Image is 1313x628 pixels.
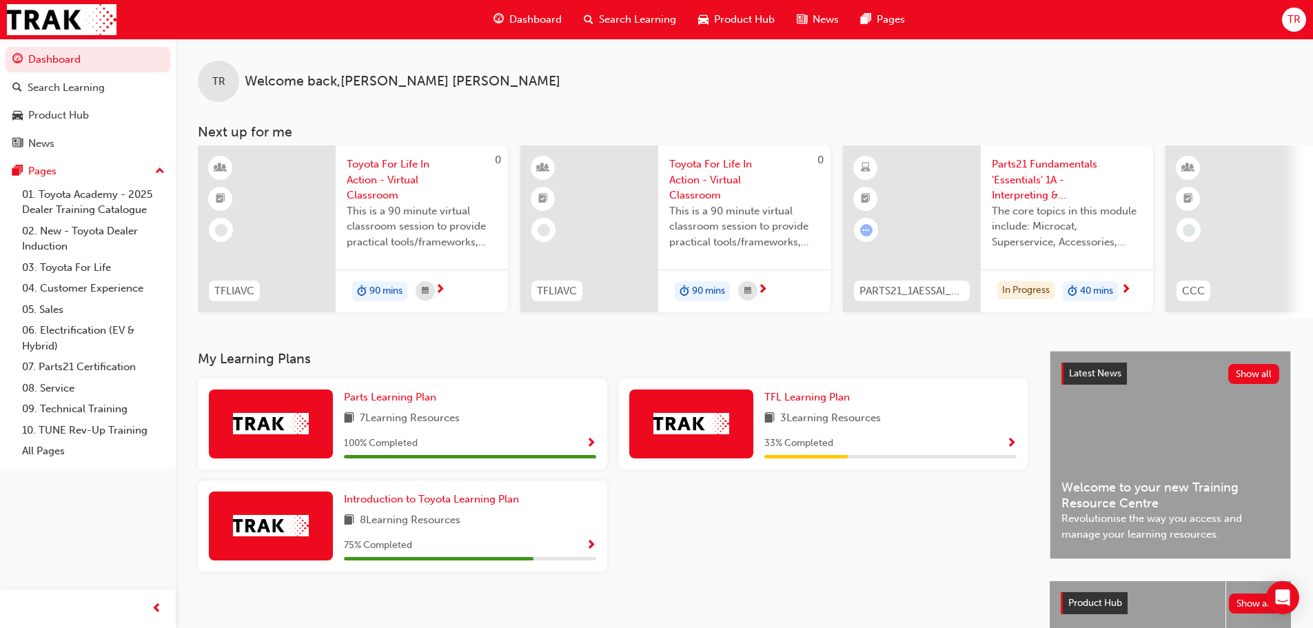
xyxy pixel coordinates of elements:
span: TFLIAVC [537,283,577,299]
span: next-icon [757,284,768,296]
div: Pages [28,163,57,179]
span: 40 mins [1080,283,1113,299]
a: 08. Service [17,378,170,399]
span: Product Hub [714,12,775,28]
span: pages-icon [12,165,23,178]
span: book-icon [764,410,775,427]
span: learningRecordVerb_NONE-icon [538,224,550,236]
span: Revolutionise the way you access and manage your learning resources. [1061,511,1279,542]
span: This is a 90 minute virtual classroom session to provide practical tools/frameworks, behaviours a... [347,203,497,250]
a: Latest NewsShow allWelcome to your new Training Resource CentreRevolutionise the way you access a... [1050,351,1291,559]
button: Show Progress [586,435,596,452]
a: Search Learning [6,75,170,101]
a: 01. Toyota Academy - 2025 Dealer Training Catalogue [17,184,170,221]
span: Show Progress [586,540,596,552]
div: Open Intercom Messenger [1266,581,1299,614]
button: Pages [6,159,170,184]
div: In Progress [997,281,1055,300]
span: 100 % Completed [344,436,418,452]
span: next-icon [435,284,445,296]
span: learningRecordVerb_NONE-icon [215,224,227,236]
span: booktick-icon [861,190,871,208]
a: 07. Parts21 Certification [17,356,170,378]
span: This is a 90 minute virtual classroom session to provide practical tools/frameworks, behaviours a... [669,203,820,250]
a: search-iconSearch Learning [573,6,687,34]
span: search-icon [12,82,22,94]
a: 06. Electrification (EV & Hybrid) [17,320,170,356]
span: Search Learning [599,12,676,28]
span: 8 Learning Resources [360,512,460,529]
span: TFL Learning Plan [764,391,850,403]
span: guage-icon [493,11,504,28]
a: guage-iconDashboard [482,6,573,34]
a: 03. Toyota For Life [17,257,170,278]
span: News [813,12,839,28]
span: 3 Learning Resources [780,410,881,427]
span: booktick-icon [216,190,225,208]
img: Trak [653,413,729,434]
span: calendar-icon [422,283,429,300]
span: Pages [877,12,905,28]
a: 0TFLIAVCToyota For Life In Action - Virtual ClassroomThis is a 90 minute virtual classroom sessio... [520,145,831,312]
span: TFLIAVC [214,283,254,299]
a: pages-iconPages [850,6,916,34]
span: booktick-icon [1183,190,1193,208]
a: All Pages [17,440,170,462]
span: CCC [1182,283,1205,299]
span: learningResourceType_ELEARNING-icon [861,159,871,177]
span: calendar-icon [744,283,751,300]
span: learningRecordVerb_NONE-icon [1183,224,1195,236]
span: The core topics in this module include: Microcat, Superservice, Accessories, TAPS and Info Hub [992,203,1142,250]
div: Search Learning [28,80,105,96]
span: up-icon [155,163,165,181]
span: Show Progress [1006,438,1017,450]
a: News [6,131,170,156]
img: Trak [233,413,309,434]
img: Trak [7,4,116,35]
a: PARTS21_1AESSAI_0321_ELParts21 Fundamentals 'Essentials' 1A - Interpreting & AnalysisThe core top... [843,145,1153,312]
span: duration-icon [680,283,689,301]
a: news-iconNews [786,6,850,34]
a: 09. Technical Training [17,398,170,420]
a: Dashboard [6,47,170,72]
span: learningResourceType_INSTRUCTOR_LED-icon [216,159,225,177]
span: learningResourceType_INSTRUCTOR_LED-icon [538,159,548,177]
span: 90 mins [692,283,725,299]
span: 7 Learning Resources [360,410,460,427]
h3: Next up for me [176,124,1313,140]
button: Show all [1229,594,1281,614]
a: 04. Customer Experience [17,278,170,299]
a: TFL Learning Plan [764,389,855,405]
h3: My Learning Plans [198,351,1028,367]
span: learningRecordVerb_ATTEMPT-icon [860,224,873,236]
span: Toyota For Life In Action - Virtual Classroom [347,156,497,203]
span: 75 % Completed [344,538,412,554]
span: PARTS21_1AESSAI_0321_EL [859,283,964,299]
a: Introduction to Toyota Learning Plan [344,492,525,507]
a: car-iconProduct Hub [687,6,786,34]
span: TR [1287,12,1301,28]
span: Latest News [1069,367,1121,379]
a: 02. New - Toyota Dealer Induction [17,221,170,257]
span: prev-icon [152,600,162,618]
button: TR [1282,8,1306,32]
span: book-icon [344,410,354,427]
span: booktick-icon [538,190,548,208]
a: Parts Learning Plan [344,389,442,405]
span: TR [212,74,225,90]
div: News [28,136,54,152]
span: next-icon [1121,284,1131,296]
a: 0TFLIAVCToyota For Life In Action - Virtual ClassroomThis is a 90 minute virtual classroom sessio... [198,145,508,312]
span: car-icon [698,11,709,28]
span: 90 mins [369,283,403,299]
button: Show Progress [1006,435,1017,452]
a: Product HubShow all [1061,592,1280,614]
a: 05. Sales [17,299,170,321]
span: learningResourceType_INSTRUCTOR_LED-icon [1183,159,1193,177]
span: book-icon [344,512,354,529]
span: news-icon [797,11,807,28]
a: Latest NewsShow all [1061,363,1279,385]
div: Product Hub [28,108,89,123]
span: Dashboard [509,12,562,28]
